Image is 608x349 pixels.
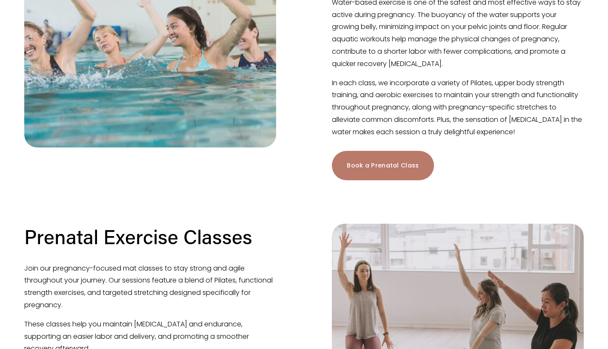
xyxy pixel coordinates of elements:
h2: Prenatal Exercise Classes [24,223,252,249]
p: Join our pregnancy-focused mat classes to stay strong and agile throughout your journey. Our sess... [24,262,276,312]
a: Book a Prenatal Class [332,151,434,180]
p: In each class, we incorporate a variety of Pilates, upper body strength training, and aerobic exe... [332,77,584,138]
